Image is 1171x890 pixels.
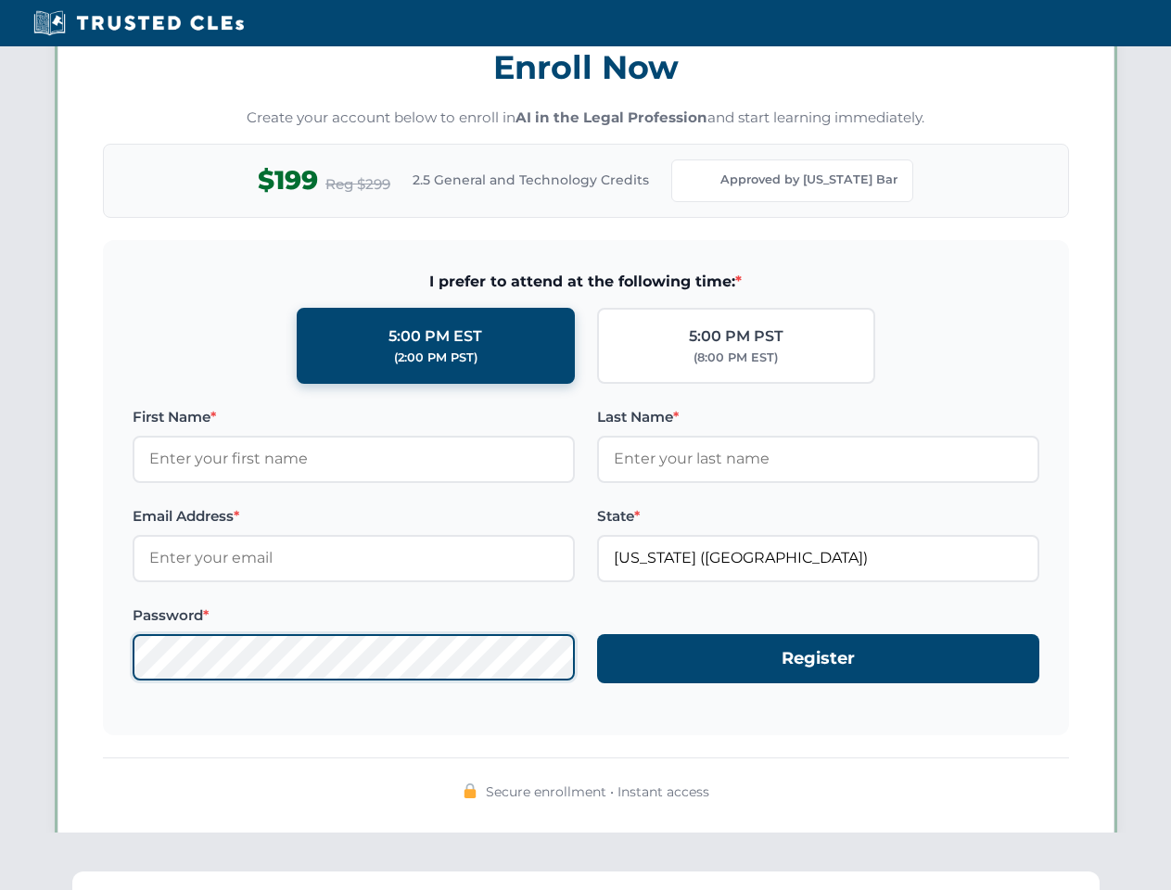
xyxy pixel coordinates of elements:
label: Password [133,604,575,627]
div: (2:00 PM PST) [394,349,477,367]
img: Florida Bar [687,168,713,194]
img: Trusted CLEs [28,9,249,37]
h3: Enroll Now [103,38,1069,96]
label: Email Address [133,505,575,528]
label: First Name [133,406,575,428]
div: 5:00 PM PST [689,324,783,349]
div: (8:00 PM EST) [694,349,778,367]
span: 2.5 General and Technology Credits [413,170,649,190]
input: Florida (FL) [597,535,1039,581]
img: 🔒 [463,783,477,798]
p: Create your account below to enroll in and start learning immediately. [103,108,1069,129]
input: Enter your first name [133,436,575,482]
div: 5:00 PM EST [388,324,482,349]
button: Register [597,634,1039,683]
span: Approved by [US_STATE] Bar [720,171,897,189]
input: Enter your email [133,535,575,581]
span: $199 [258,159,318,201]
span: Secure enrollment • Instant access [486,782,709,802]
input: Enter your last name [597,436,1039,482]
span: I prefer to attend at the following time: [133,270,1039,294]
label: State [597,505,1039,528]
span: Reg $299 [325,173,390,196]
label: Last Name [597,406,1039,428]
strong: AI in the Legal Profession [515,108,707,126]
